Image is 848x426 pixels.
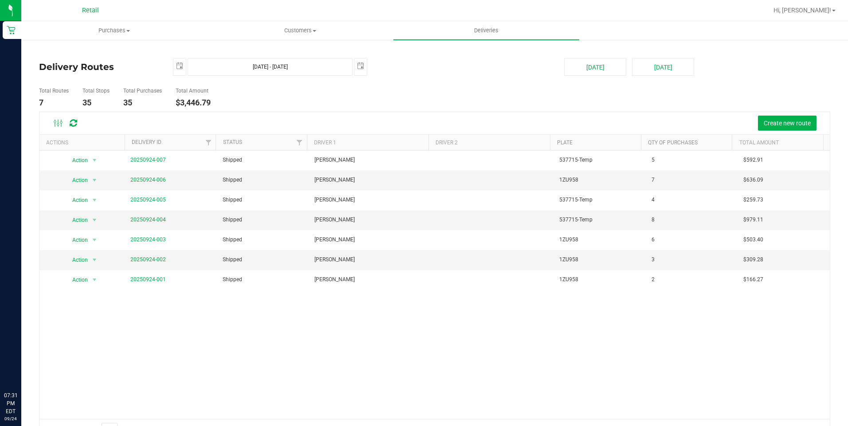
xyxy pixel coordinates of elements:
span: [PERSON_NAME] [314,176,355,184]
span: Shipped [223,256,242,264]
span: 537715-Temp [559,216,593,224]
span: select [89,154,100,167]
a: Delivery ID [132,139,161,145]
span: Hi, [PERSON_NAME]! [773,7,831,14]
h4: Delivery Routes [39,58,160,76]
span: select [89,274,100,286]
span: Shipped [223,156,242,164]
h5: Total Amount [176,88,211,94]
span: select [89,174,100,186]
span: 537715-Temp [559,156,593,164]
p: 07:31 PM EDT [4,391,17,415]
span: Shipped [223,196,242,204]
span: $592.91 [743,156,763,164]
span: Shipped [223,216,242,224]
p: 09/24 [4,415,17,422]
th: Driver 1 [307,135,428,150]
h4: 7 [39,98,69,107]
span: [PERSON_NAME] [314,275,355,284]
span: Shipped [223,275,242,284]
h4: $3,446.79 [176,98,211,107]
h4: 35 [123,98,162,107]
span: $166.27 [743,275,763,284]
span: 537715-Temp [559,196,593,204]
span: $636.09 [743,176,763,184]
span: 1ZU958 [559,275,578,284]
h5: Total Routes [39,88,69,94]
iframe: Resource center [9,355,35,382]
h5: Total Stops [82,88,110,94]
span: 4 [652,196,655,204]
span: 1ZU958 [559,176,578,184]
span: 3 [652,256,655,264]
a: Deliveries [393,21,579,40]
a: Filter [292,135,307,150]
span: 8 [652,216,655,224]
span: $979.11 [743,216,763,224]
span: select [173,58,186,74]
a: 20250924-005 [130,197,166,203]
span: 5 [652,156,655,164]
span: [PERSON_NAME] [314,196,355,204]
span: select [89,234,100,246]
span: Retail [82,7,99,14]
h4: 35 [82,98,110,107]
span: [PERSON_NAME] [314,216,355,224]
h5: Total Purchases [123,88,162,94]
a: Plate [557,139,573,146]
span: [PERSON_NAME] [314,236,355,244]
span: 1ZU958 [559,256,578,264]
a: Filter [201,135,216,150]
button: [DATE] [632,58,694,76]
a: 20250924-006 [130,177,166,183]
span: [PERSON_NAME] [314,256,355,264]
span: Action [65,154,89,167]
th: Total Amount [732,135,823,150]
span: Action [65,174,89,186]
span: $259.73 [743,196,763,204]
button: Create new route [758,116,817,131]
span: $503.40 [743,236,763,244]
span: $309.28 [743,256,763,264]
span: Customers [208,27,393,35]
span: select [89,214,100,226]
a: 20250924-004 [130,217,166,223]
span: Purchases [22,27,207,35]
span: Action [65,234,89,246]
button: [DATE] [564,58,626,76]
span: Shipped [223,236,242,244]
span: Action [65,274,89,286]
span: select [354,58,367,74]
span: Action [65,194,89,206]
div: Actions [46,139,121,146]
a: Purchases [21,21,207,40]
span: [PERSON_NAME] [314,156,355,164]
a: 20250924-003 [130,236,166,243]
span: Shipped [223,176,242,184]
span: select [89,254,100,266]
a: 20250924-002 [130,256,166,263]
span: select [89,194,100,206]
a: 20250924-001 [130,276,166,283]
span: Action [65,214,89,226]
a: 20250924-007 [130,157,166,163]
a: Qty of Purchases [648,139,698,146]
span: Create new route [764,120,811,127]
span: 6 [652,236,655,244]
span: 7 [652,176,655,184]
th: Driver 2 [428,135,550,150]
a: Customers [207,21,393,40]
a: Status [223,139,242,145]
span: Deliveries [462,27,510,35]
span: 1ZU958 [559,236,578,244]
span: 2 [652,275,655,284]
inline-svg: Retail [7,26,16,35]
span: Action [65,254,89,266]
